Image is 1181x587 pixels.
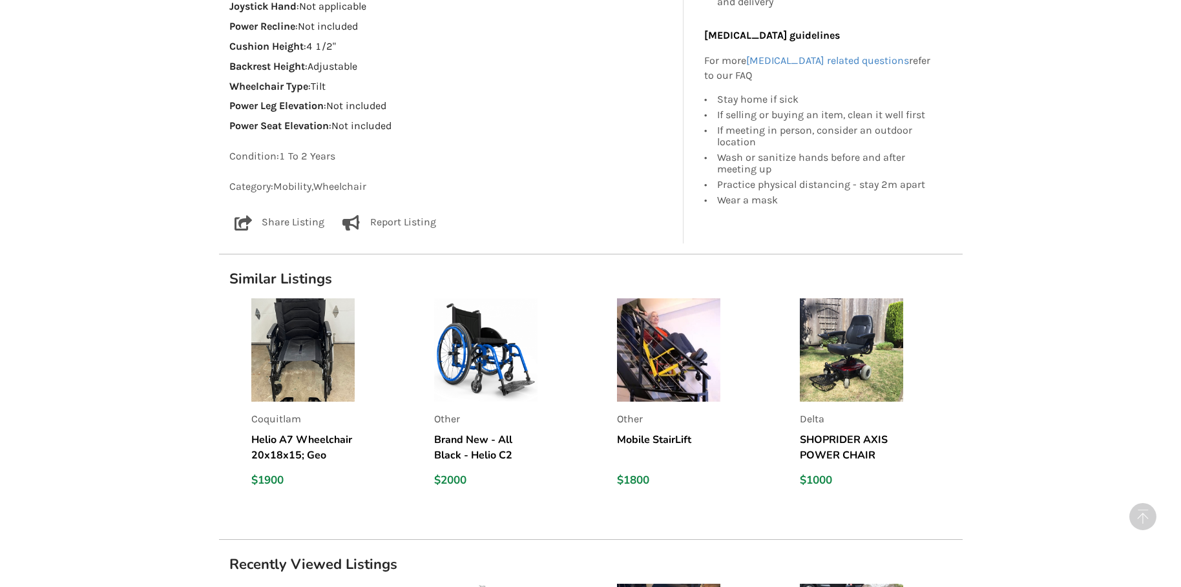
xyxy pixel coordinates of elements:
[229,119,329,132] strong: Power Seat Elevation
[229,149,673,164] p: Condition: 1 To 2 Years
[229,59,673,74] p: : Adjustable
[434,432,538,463] h5: Brand New - All Black - Helio C2 Carbon Folding Wheelchair & Matrix Libra Cushion & Matrix Postur...
[800,412,903,427] p: Delta
[229,99,324,112] strong: Power Leg Elevation
[717,177,935,192] div: Practice physical distancing - stay 2m apart
[434,298,596,498] a: listingOtherBrand New - All Black - Helio C2 Carbon Folding Wheelchair & Matrix Libra Cushion & M...
[219,270,963,288] h1: Similar Listings
[251,298,413,498] a: listingCoquitlamHelio A7 Wheelchair 20x18x15; Geo Matrix Hybrid Deep Low Profile Cushion (brand n...
[617,412,720,427] p: Other
[229,99,673,114] p: : Not included
[229,19,673,34] p: : Not included
[434,412,538,427] p: Other
[434,298,538,402] img: listing
[262,215,324,231] p: Share Listing
[617,298,720,402] img: listing
[717,94,935,107] div: Stay home if sick
[717,150,935,177] div: Wash or sanitize hands before and after meeting up
[229,180,673,194] p: Category: Mobility , Wheelchair
[717,107,935,123] div: If selling or buying an item, clean it well first
[434,473,538,488] div: $2000
[370,215,436,231] p: Report Listing
[617,432,720,463] h5: Mobile StairLift
[251,432,355,463] h5: Helio A7 Wheelchair 20x18x15; Geo Matrix Hybrid Deep Low Profile Cushion (brand new) 20x18; 20"Te...
[746,54,909,67] a: [MEDICAL_DATA] related questions
[229,20,295,32] strong: Power Recline
[800,473,903,488] div: $1000
[617,473,720,488] div: $1800
[617,298,779,498] a: listingOtherMobile StairLift$1800
[717,123,935,150] div: If meeting in person, consider an outdoor location
[229,79,673,94] p: : Tilt
[800,298,962,498] a: listingDeltaSHOPRIDER AXIS POWER CHAIR $1000$1000
[229,39,673,54] p: : 4 1/2"
[229,40,304,52] strong: Cushion Height
[704,29,840,41] b: [MEDICAL_DATA] guidelines
[251,473,355,488] div: $1900
[229,60,305,72] strong: Backrest Height
[800,298,903,402] img: listing
[229,119,673,134] p: : Not included
[219,555,963,573] h1: Recently Viewed Listings
[704,54,935,83] p: For more refer to our FAQ
[800,432,903,463] h5: SHOPRIDER AXIS POWER CHAIR $1000
[251,412,355,427] p: Coquitlam
[717,192,935,206] div: Wear a mask
[251,298,355,402] img: listing
[229,80,308,92] strong: Wheelchair Type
